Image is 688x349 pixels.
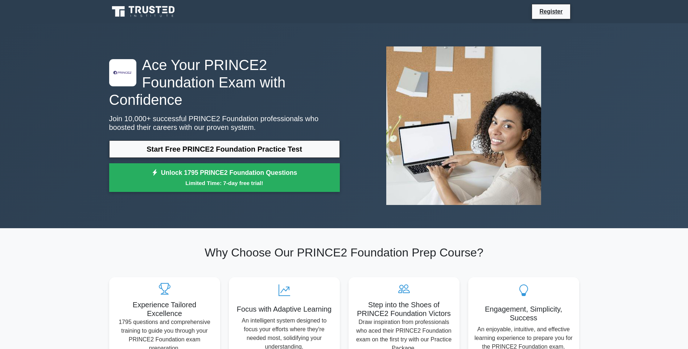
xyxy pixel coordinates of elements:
[109,140,340,158] a: Start Free PRINCE2 Foundation Practice Test
[109,114,340,132] p: Join 10,000+ successful PRINCE2 Foundation professionals who boosted their careers with our prove...
[235,305,334,313] h5: Focus with Adaptive Learning
[109,56,340,108] h1: Ace Your PRINCE2 Foundation Exam with Confidence
[109,163,340,192] a: Unlock 1795 PRINCE2 Foundation QuestionsLimited Time: 7-day free trial!
[474,305,573,322] h5: Engagement, Simplicity, Success
[109,246,579,259] h2: Why Choose Our PRINCE2 Foundation Prep Course?
[118,179,331,187] small: Limited Time: 7-day free trial!
[535,7,567,16] a: Register
[354,300,454,318] h5: Step into the Shoes of PRINCE2 Foundation Victors
[115,300,214,318] h5: Experience Tailored Excellence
